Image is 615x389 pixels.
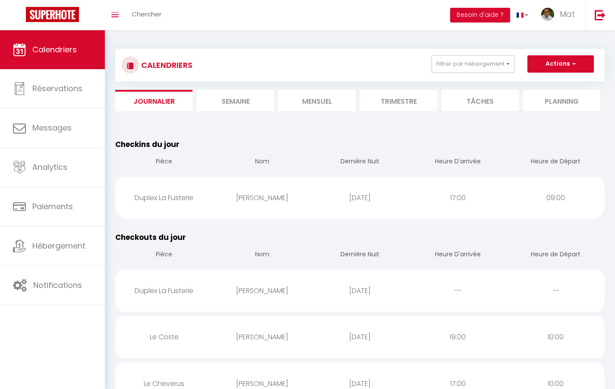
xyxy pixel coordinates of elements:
th: Nom [213,243,311,268]
div: [DATE] [311,323,409,351]
th: Dernière Nuit [311,150,409,175]
div: 19:00 [409,323,507,351]
div: [DATE] [311,184,409,212]
th: Dernière Nuit [311,243,409,268]
span: Mat [560,9,575,19]
span: Calendriers [32,44,77,55]
li: Trimestre [360,90,437,111]
button: Actions [527,55,594,73]
th: Heure de Départ [507,150,605,175]
th: Pièce [115,150,213,175]
span: Notifications [33,280,82,290]
li: Semaine [197,90,274,111]
div: Duplex La Fusterie [115,277,213,305]
h3: CALENDRIERS [139,55,192,75]
th: Pièce [115,243,213,268]
th: Heure de Départ [507,243,605,268]
div: [DATE] [311,277,409,305]
div: Le Coste [115,323,213,351]
li: Planning [523,90,600,111]
div: Duplex La Fusterie [115,184,213,212]
span: Réservations [32,83,82,94]
span: Chercher [132,10,161,19]
div: 09:00 [507,184,605,212]
div: [PERSON_NAME] [213,277,311,305]
img: Super Booking [26,7,79,22]
li: Mensuel [278,90,356,111]
img: logout [595,10,606,20]
span: Analytics [32,162,67,172]
th: Heure D'arrivée [409,150,507,175]
span: Hébergement [32,240,85,251]
li: Tâches [442,90,519,111]
button: Ouvrir le widget de chat LiveChat [7,3,33,29]
div: -- [507,277,605,305]
span: Checkins du jour [115,139,180,150]
span: Paiements [32,201,73,212]
span: Checkouts du jour [115,232,186,242]
div: 10:00 [507,323,605,351]
button: Filtrer par hébergement [432,55,514,73]
div: [PERSON_NAME] [213,184,311,212]
div: [PERSON_NAME] [213,323,311,351]
th: Heure D'arrivée [409,243,507,268]
div: 17:00 [409,184,507,212]
div: -- [409,277,507,305]
span: Messages [32,122,72,133]
th: Nom [213,150,311,175]
li: Journalier [115,90,192,111]
button: Besoin d'aide ? [450,8,510,22]
img: ... [541,8,554,21]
